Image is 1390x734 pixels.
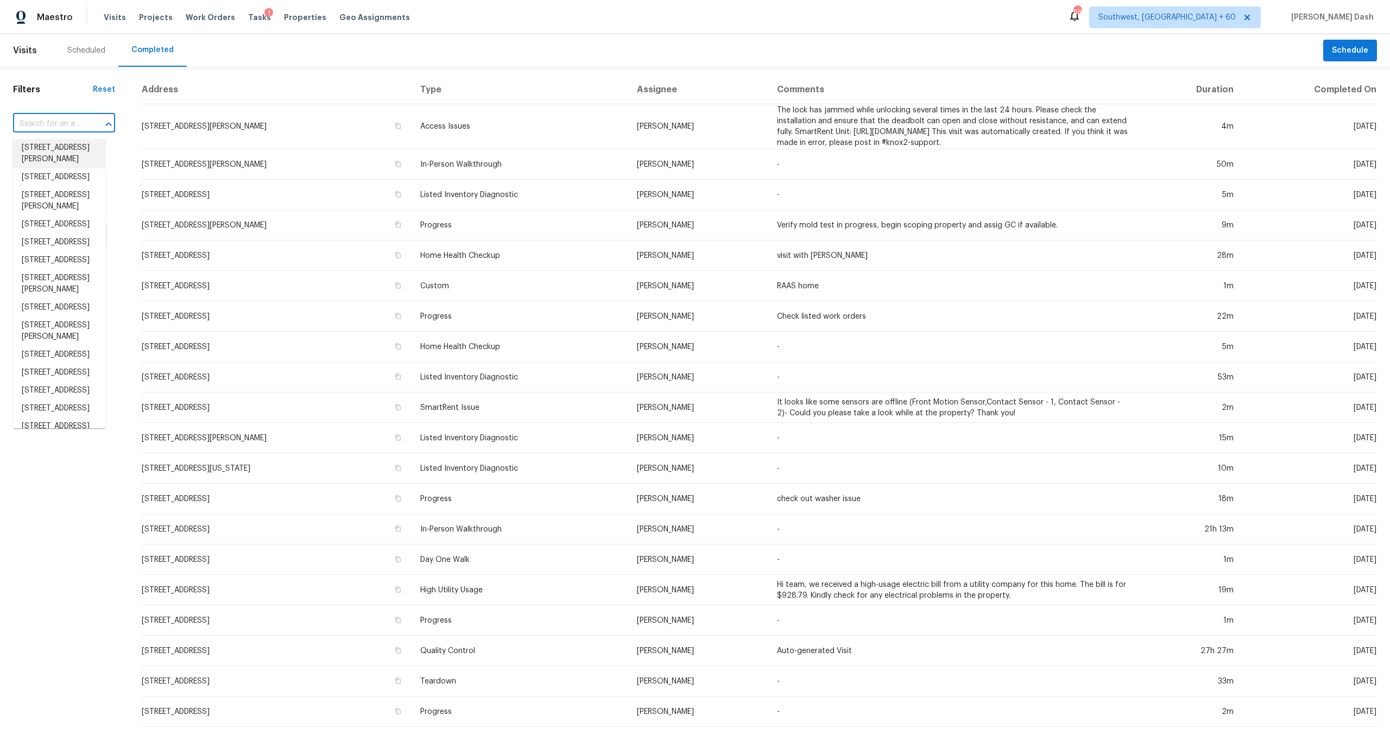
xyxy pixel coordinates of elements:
td: It looks like some sensors are offline (Front Motion Sensor,Contact Sensor - 1, Contact Sensor - ... [768,393,1139,423]
td: Hi team, we received a high-usage electric bill from a utility company for this home. The bill is... [768,575,1139,605]
button: Copy Address [393,159,403,169]
td: [STREET_ADDRESS] [141,575,412,605]
td: [DATE] [1242,332,1377,362]
button: Copy Address [393,493,403,503]
td: 19m [1139,575,1242,605]
td: [STREET_ADDRESS][PERSON_NAME] [141,149,412,180]
td: [STREET_ADDRESS] [141,271,412,301]
td: Quality Control [412,636,628,666]
td: In-Person Walkthrough [412,514,628,545]
li: [STREET_ADDRESS][PERSON_NAME] [13,269,105,299]
td: [DATE] [1242,575,1377,605]
td: - [768,332,1139,362]
td: [STREET_ADDRESS] [141,666,412,697]
input: Search for an address... [13,116,85,132]
td: Verify mold test in progress, begin scoping property and assig GC if available. [768,210,1139,241]
button: Schedule [1323,40,1377,62]
h1: Filters [13,84,93,95]
td: Progress [412,605,628,636]
td: [DATE] [1242,423,1377,453]
button: Copy Address [393,646,403,655]
td: [STREET_ADDRESS] [141,545,412,575]
button: Copy Address [393,463,403,473]
td: 9m [1139,210,1242,241]
li: [STREET_ADDRESS] [13,364,105,382]
button: Copy Address [393,281,403,290]
td: [STREET_ADDRESS][PERSON_NAME] [141,210,412,241]
td: - [768,180,1139,210]
td: 5m [1139,332,1242,362]
td: Progress [412,301,628,332]
div: 1 [264,8,273,19]
button: Copy Address [393,402,403,412]
td: [PERSON_NAME] [628,241,768,271]
button: Close [101,117,116,132]
td: [PERSON_NAME] [628,514,768,545]
td: [PERSON_NAME] [628,575,768,605]
th: Completed On [1242,75,1377,104]
span: Properties [284,12,326,23]
td: [DATE] [1242,453,1377,484]
td: Progress [412,697,628,727]
td: Progress [412,210,628,241]
button: Copy Address [393,585,403,594]
th: Type [412,75,628,104]
span: [PERSON_NAME] Dash [1287,12,1374,23]
td: Custom [412,271,628,301]
td: 15m [1139,423,1242,453]
td: - [768,697,1139,727]
td: SmartRent Issue [412,393,628,423]
th: Duration [1139,75,1242,104]
th: Assignee [628,75,768,104]
div: 697 [1073,7,1081,17]
td: 53m [1139,362,1242,393]
td: Access Issues [412,104,628,149]
td: [STREET_ADDRESS][PERSON_NAME] [141,104,412,149]
td: [STREET_ADDRESS] [141,514,412,545]
span: Work Orders [186,12,235,23]
button: Copy Address [393,554,403,564]
li: [STREET_ADDRESS] [13,346,105,364]
td: [DATE] [1242,697,1377,727]
td: visit with [PERSON_NAME] [768,241,1139,271]
td: Listed Inventory Diagnostic [412,423,628,453]
td: [PERSON_NAME] [628,104,768,149]
span: Visits [13,39,37,62]
li: [STREET_ADDRESS][PERSON_NAME] [13,186,105,216]
td: [DATE] [1242,666,1377,697]
td: 2m [1139,697,1242,727]
td: Day One Walk [412,545,628,575]
td: 33m [1139,666,1242,697]
span: Geo Assignments [339,12,410,23]
td: [PERSON_NAME] [628,453,768,484]
button: Copy Address [393,189,403,199]
td: [PERSON_NAME] [628,605,768,636]
td: [STREET_ADDRESS][PERSON_NAME] [141,423,412,453]
li: [STREET_ADDRESS] [13,382,105,400]
td: [PERSON_NAME] [628,362,768,393]
td: [DATE] [1242,545,1377,575]
td: Listed Inventory Diagnostic [412,180,628,210]
td: - [768,453,1139,484]
td: 1m [1139,605,1242,636]
td: - [768,423,1139,453]
li: [STREET_ADDRESS][PERSON_NAME] [13,139,105,168]
li: [STREET_ADDRESS] [13,400,105,417]
button: Copy Address [393,706,403,716]
td: [PERSON_NAME] [628,271,768,301]
td: [PERSON_NAME] [628,484,768,514]
td: 4m [1139,104,1242,149]
td: [PERSON_NAME] [628,149,768,180]
td: [STREET_ADDRESS] [141,393,412,423]
td: [PERSON_NAME] [628,636,768,666]
td: Listed Inventory Diagnostic [412,453,628,484]
td: 50m [1139,149,1242,180]
td: High Utility Usage [412,575,628,605]
td: [DATE] [1242,636,1377,666]
td: [PERSON_NAME] [628,301,768,332]
td: Check listed work orders [768,301,1139,332]
li: [STREET_ADDRESS] [13,168,105,186]
li: [STREET_ADDRESS] [13,251,105,269]
span: Tasks [248,14,271,21]
td: RAAS home [768,271,1139,301]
